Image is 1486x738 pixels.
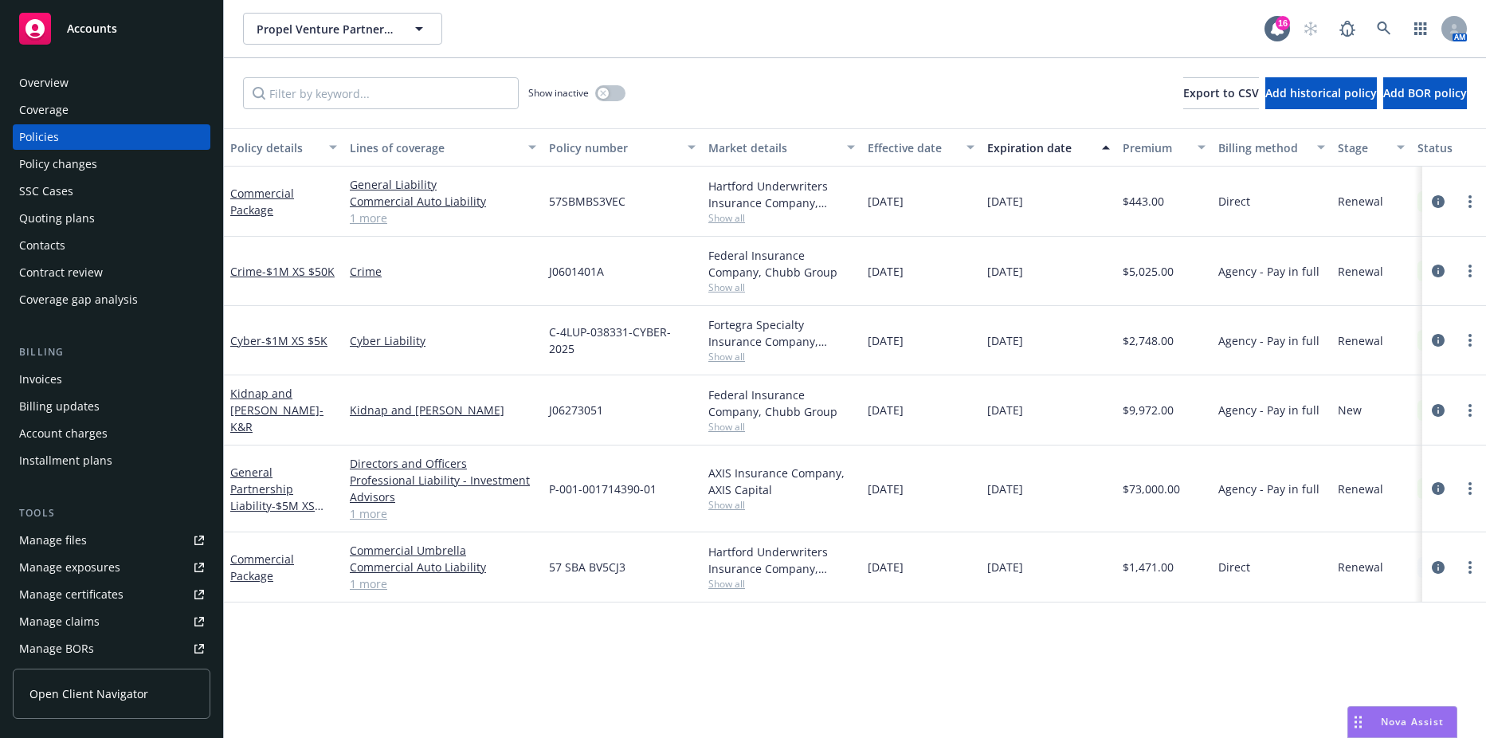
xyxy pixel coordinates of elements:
span: [DATE] [987,402,1023,418]
a: Accounts [13,6,210,51]
button: Propel Venture Partners Management Co, LLC. [243,13,442,45]
div: Stage [1338,139,1387,156]
a: more [1461,558,1480,577]
span: C-4LUP-038331-CYBER-2025 [549,324,696,357]
div: Coverage gap analysis [19,287,138,312]
span: Add BOR policy [1383,85,1467,100]
a: 1 more [350,505,536,522]
div: Drag to move [1348,707,1368,737]
span: Renewal [1338,332,1383,349]
div: Installment plans [19,448,112,473]
span: [DATE] [868,402,904,418]
div: Fortegra Specialty Insurance Company, Fortegra Specialty Insurance Company, Coalition Insurance S... [708,316,855,350]
div: Billing updates [19,394,100,419]
div: Invoices [19,367,62,392]
button: Billing method [1212,128,1331,167]
a: Kidnap and [PERSON_NAME] [230,386,323,434]
div: Premium [1123,139,1188,156]
div: Policy changes [19,151,97,177]
a: Contract review [13,260,210,285]
a: Invoices [13,367,210,392]
a: Manage claims [13,609,210,634]
div: Effective date [868,139,957,156]
span: [DATE] [987,193,1023,210]
span: Renewal [1338,559,1383,575]
div: Coverage [19,97,69,123]
div: Billing [13,344,210,360]
div: Hartford Underwriters Insurance Company, Hartford Insurance Group [708,544,855,577]
div: AXIS Insurance Company, AXIS Capital [708,465,855,498]
span: Nova Assist [1381,715,1444,728]
a: Crime [230,264,335,279]
a: more [1461,331,1480,350]
a: 1 more [350,575,536,592]
a: Commercial Package [230,552,294,583]
a: circleInformation [1429,401,1448,420]
div: Overview [19,70,69,96]
span: Agency - Pay in full [1218,481,1319,497]
span: Show all [708,577,855,591]
a: Commercial Auto Liability [350,193,536,210]
button: Policy details [224,128,343,167]
a: more [1461,401,1480,420]
span: J0601401A [549,263,604,280]
div: Manage files [19,528,87,553]
a: Crime [350,263,536,280]
span: [DATE] [868,332,904,349]
a: Cyber Liability [350,332,536,349]
button: Add BOR policy [1383,77,1467,109]
span: 57SBMBS3VEC [549,193,625,210]
a: Directors and Officers [350,455,536,472]
span: Direct [1218,193,1250,210]
div: Federal Insurance Company, Chubb Group [708,387,855,420]
span: Show all [708,211,855,225]
a: Manage BORs [13,636,210,661]
div: Account charges [19,421,108,446]
a: Manage files [13,528,210,553]
span: - $1M XS $5K [261,333,327,348]
a: circleInformation [1429,479,1448,498]
span: 57 SBA BV5CJ3 [549,559,625,575]
a: more [1461,192,1480,211]
button: Policy number [543,128,702,167]
a: 1 more [350,210,536,226]
span: Renewal [1338,193,1383,210]
button: Export to CSV [1183,77,1259,109]
span: $73,000.00 [1123,481,1180,497]
a: General Liability [350,176,536,193]
a: Cyber [230,333,327,348]
a: Contacts [13,233,210,258]
span: [DATE] [868,481,904,497]
a: Coverage [13,97,210,123]
span: [DATE] [868,559,904,575]
a: Switch app [1405,13,1437,45]
div: Manage BORs [19,636,94,661]
span: $2,748.00 [1123,332,1174,349]
span: - $1M XS $50K [262,264,335,279]
span: Open Client Navigator [29,685,148,702]
div: Quoting plans [19,206,95,231]
button: Stage [1331,128,1411,167]
a: Manage certificates [13,582,210,607]
div: Policy details [230,139,320,156]
div: SSC Cases [19,179,73,204]
div: Contacts [19,233,65,258]
a: Commercial Umbrella [350,542,536,559]
span: $9,972.00 [1123,402,1174,418]
input: Filter by keyword... [243,77,519,109]
div: Tools [13,505,210,521]
span: Agency - Pay in full [1218,263,1319,280]
a: circleInformation [1429,558,1448,577]
div: Manage claims [19,609,100,634]
a: Installment plans [13,448,210,473]
div: Policy number [549,139,678,156]
a: circleInformation [1429,261,1448,281]
span: Agency - Pay in full [1218,402,1319,418]
a: Quoting plans [13,206,210,231]
div: Market details [708,139,837,156]
a: Manage exposures [13,555,210,580]
span: Add historical policy [1265,85,1377,100]
div: Lines of coverage [350,139,519,156]
a: Coverage gap analysis [13,287,210,312]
